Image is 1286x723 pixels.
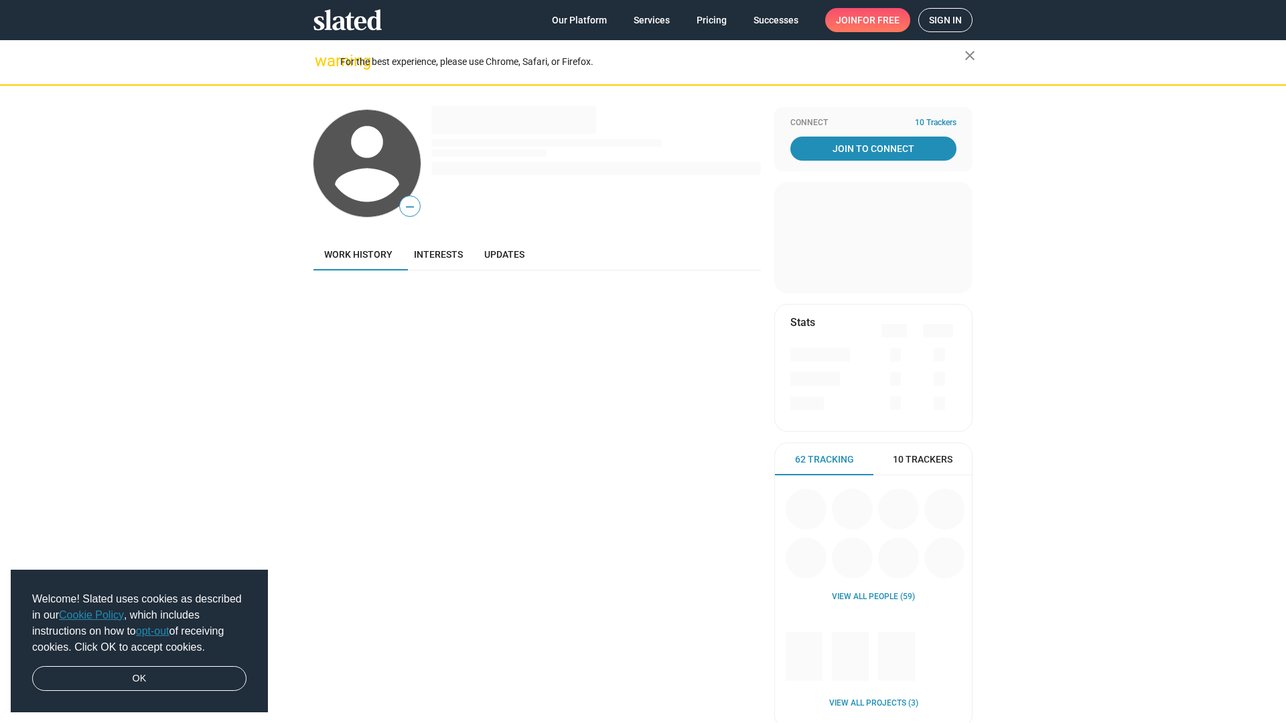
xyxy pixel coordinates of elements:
span: Interests [414,249,463,260]
span: for free [857,8,900,32]
div: cookieconsent [11,570,268,713]
a: Sign in [918,8,973,32]
span: Our Platform [552,8,607,32]
span: Sign in [929,9,962,31]
a: Services [623,8,681,32]
span: 10 Trackers [893,453,952,466]
span: Work history [324,249,392,260]
div: For the best experience, please use Chrome, Safari, or Firefox. [340,53,964,71]
a: Joinfor free [825,8,910,32]
span: Welcome! Slated uses cookies as described in our , which includes instructions on how to of recei... [32,591,246,655]
a: Our Platform [541,8,618,32]
a: Interests [403,238,474,270]
a: opt-out [136,625,169,637]
mat-card-title: Stats [790,315,815,329]
span: Services [634,8,670,32]
a: Successes [743,8,809,32]
mat-icon: close [962,48,978,64]
span: Updates [484,249,524,260]
span: Join [836,8,900,32]
mat-icon: warning [315,53,331,69]
span: — [400,198,420,216]
span: 62 Tracking [795,453,854,466]
span: Pricing [697,8,727,32]
a: Cookie Policy [59,609,124,621]
a: Pricing [686,8,737,32]
a: View all Projects (3) [829,698,918,709]
a: View all People (59) [832,592,915,602]
a: dismiss cookie message [32,666,246,692]
span: Join To Connect [793,137,954,161]
span: Successes [754,8,798,32]
a: Join To Connect [790,137,956,161]
div: Connect [790,118,956,129]
a: Updates [474,238,535,270]
span: 10 Trackers [915,118,956,129]
a: Work history [313,238,403,270]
